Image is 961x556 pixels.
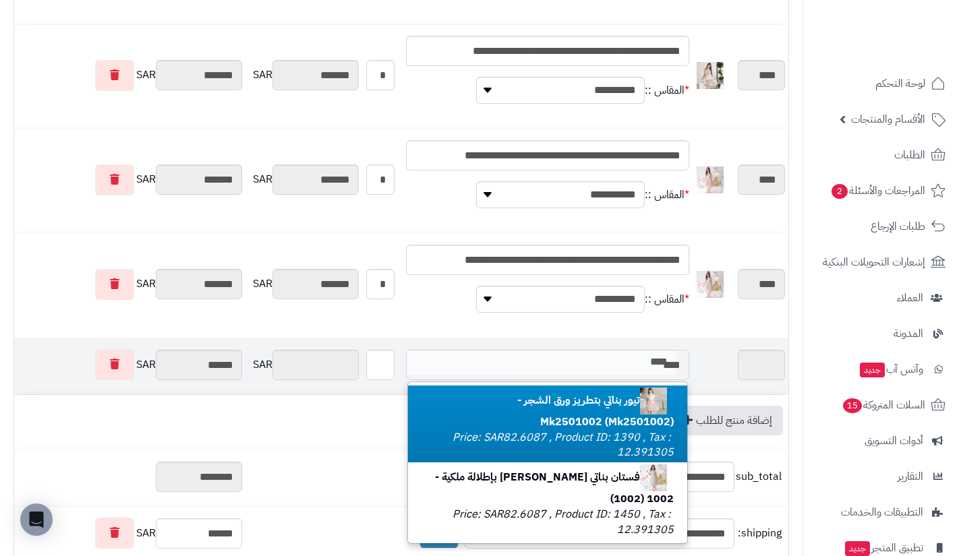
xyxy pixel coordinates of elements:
span: السلات المتروكة [842,396,925,414]
a: العملاء [811,282,953,314]
span: إشعارات التحويلات البنكية [823,253,925,272]
a: وآتس آبجديد [811,353,953,385]
div: SAR [18,164,242,195]
span: 2 [832,184,848,199]
a: طلبات الإرجاع [811,210,953,243]
b: فستان بناتي [PERSON_NAME] بإطلالة ملكية - 1002 (1002) [435,469,674,507]
span: المدونة [894,324,923,343]
div: SAR [18,269,242,300]
a: المراجعات والأسئلة2 [811,175,953,207]
a: إشعارات التحويلات البنكية [811,246,953,278]
span: shipping: [738,526,782,541]
span: sub_total: [738,469,782,485]
a: إضافة منتج للطلب [669,406,783,435]
small: Price: SAR82.6087 , Product ID: 1390 , Tax : 12.391305 [453,429,674,461]
td: المقاس :: [645,275,689,323]
span: أدوات التسويق [865,431,923,450]
a: لوحة التحكم [811,67,953,100]
span: جديد [845,541,870,556]
div: SAR [18,60,242,91]
div: Open Intercom Messenger [20,503,53,536]
div: SAR [18,349,242,380]
div: SAR [249,164,359,195]
td: المقاس :: [645,171,689,219]
b: تيور بناتي بتطريز ورق الشجر - Mk2501002 (Mk2501002) [517,392,674,430]
span: 15 [843,398,862,413]
div: SAR [249,269,359,299]
span: طلبات الإرجاع [871,217,925,236]
small: Price: SAR82.6087 , Product ID: 1450 , Tax : 12.391305 [453,506,674,538]
span: جديد [860,363,885,377]
img: 1751171283-IMG_8225-40x40.jpeg [697,166,724,193]
div: SAR [249,350,359,380]
span: وآتس آب [858,360,923,379]
div: SAR [18,518,242,549]
span: التطبيقات والخدمات [841,503,923,522]
a: التطبيقات والخدمات [811,496,953,528]
a: التقارير [811,460,953,493]
span: العملاء [897,288,923,307]
a: أدوات التسويق [811,425,953,457]
span: الطلبات [894,146,925,164]
img: 1739176745-IMG_7271-40x40.jpeg [640,388,667,414]
span: الأقسام والمنتجات [851,110,925,129]
a: السلات المتروكة15 [811,389,953,421]
span: المراجعات والأسئلة [830,181,925,200]
span: التقارير [898,467,923,486]
td: المقاس :: [645,66,689,115]
img: 1751171283-IMG_8225-40x40.jpeg [697,271,724,298]
div: SAR [249,60,359,90]
img: 1750007385-IMG_8221-40x40.jpeg [640,464,667,491]
a: الطلبات [811,139,953,171]
span: لوحة التحكم [875,74,925,93]
img: 1739175624-IMG_7278-40x40.jpeg [697,62,724,89]
a: المدونة [811,317,953,350]
img: logo-2.png [869,38,948,66]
